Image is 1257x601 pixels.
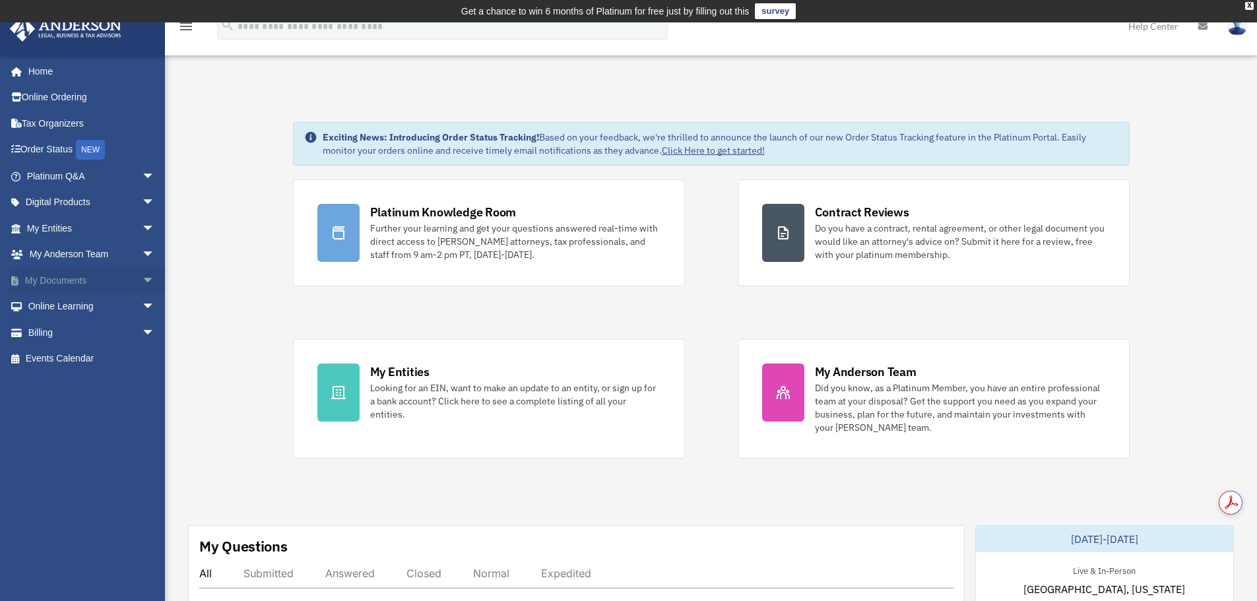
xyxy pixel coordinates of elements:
[1245,2,1254,10] div: close
[9,346,175,372] a: Events Calendar
[9,110,175,137] a: Tax Organizers
[976,526,1233,552] div: [DATE]-[DATE]
[323,131,1118,157] div: Based on your feedback, we're thrilled to announce the launch of our new Order Status Tracking fe...
[815,222,1105,261] div: Do you have a contract, rental agreement, or other legal document you would like an attorney's ad...
[815,381,1105,434] div: Did you know, as a Platinum Member, you have an entire professional team at your disposal? Get th...
[370,364,430,380] div: My Entities
[243,567,294,580] div: Submitted
[370,222,661,261] div: Further your learning and get your questions answered real-time with direct access to [PERSON_NAM...
[815,204,909,220] div: Contract Reviews
[178,23,194,34] a: menu
[9,267,175,294] a: My Documentsarrow_drop_down
[293,179,685,286] a: Platinum Knowledge Room Further your learning and get your questions answered real-time with dire...
[9,294,175,320] a: Online Learningarrow_drop_down
[541,567,591,580] div: Expedited
[178,18,194,34] i: menu
[142,241,168,269] span: arrow_drop_down
[9,189,175,216] a: Digital Productsarrow_drop_down
[142,189,168,216] span: arrow_drop_down
[199,567,212,580] div: All
[9,319,175,346] a: Billingarrow_drop_down
[473,567,509,580] div: Normal
[815,364,917,380] div: My Anderson Team
[142,294,168,321] span: arrow_drop_down
[738,339,1130,459] a: My Anderson Team Did you know, as a Platinum Member, you have an entire professional team at your...
[370,204,517,220] div: Platinum Knowledge Room
[293,339,685,459] a: My Entities Looking for an EIN, want to make an update to an entity, or sign up for a bank accoun...
[9,215,175,241] a: My Entitiesarrow_drop_down
[142,163,168,190] span: arrow_drop_down
[142,267,168,294] span: arrow_drop_down
[9,58,168,84] a: Home
[142,319,168,346] span: arrow_drop_down
[325,567,375,580] div: Answered
[461,3,750,19] div: Get a chance to win 6 months of Platinum for free just by filling out this
[738,179,1130,286] a: Contract Reviews Do you have a contract, rental agreement, or other legal document you would like...
[755,3,796,19] a: survey
[9,241,175,268] a: My Anderson Teamarrow_drop_down
[9,84,175,111] a: Online Ordering
[662,144,765,156] a: Click Here to get started!
[1227,16,1247,36] img: User Pic
[9,137,175,164] a: Order StatusNEW
[9,163,175,189] a: Platinum Q&Aarrow_drop_down
[1023,581,1185,597] span: [GEOGRAPHIC_DATA], [US_STATE]
[220,18,235,32] i: search
[323,131,539,143] strong: Exciting News: Introducing Order Status Tracking!
[406,567,441,580] div: Closed
[199,536,288,556] div: My Questions
[1062,563,1146,577] div: Live & In-Person
[370,381,661,421] div: Looking for an EIN, want to make an update to an entity, or sign up for a bank account? Click her...
[76,140,105,160] div: NEW
[142,215,168,242] span: arrow_drop_down
[6,16,125,42] img: Anderson Advisors Platinum Portal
